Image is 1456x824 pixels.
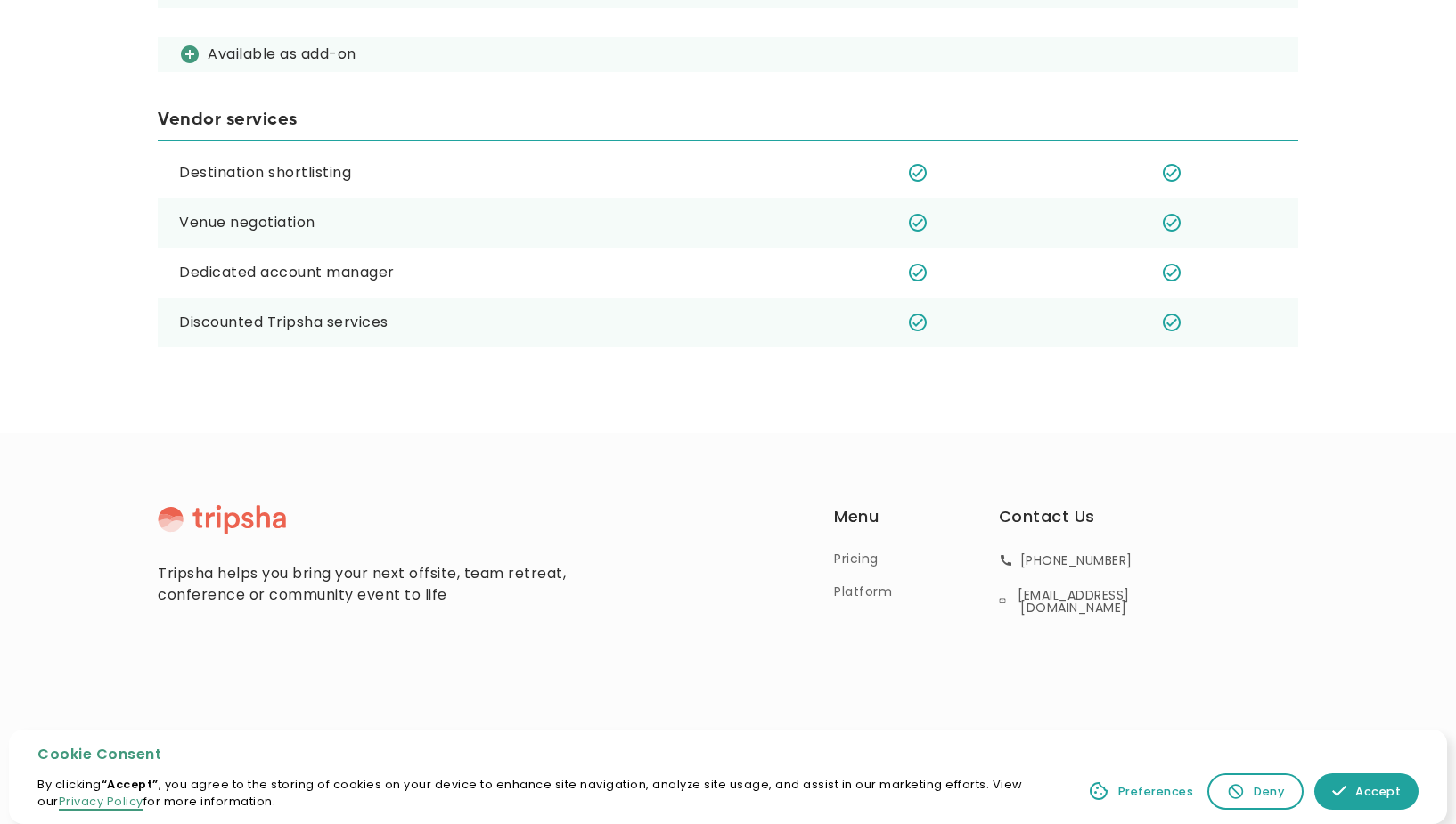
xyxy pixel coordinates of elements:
[999,504,1095,535] div: Contact Us
[102,777,159,792] strong: “Accept”
[179,212,315,233] div: Venue negotiation
[999,585,1134,617] a: [EMAIL_ADDRESS][DOMAIN_NAME]
[158,563,585,606] div: Tripsha helps you bring your next offsite, team retreat, conference or community event to life
[1332,784,1346,798] img: allow icon
[1084,773,1198,810] a: Preferences
[1254,783,1284,800] div: Deny
[999,550,1133,571] a: [PHONE_NUMBER]
[59,794,143,811] a: Privacy Policy
[834,504,879,535] div: Menu
[1013,589,1133,614] div: [EMAIL_ADDRESS][DOMAIN_NAME]
[1314,773,1419,810] a: Accept
[1118,783,1194,800] div: Preferences
[1207,773,1304,810] a: Deny
[179,262,395,283] div: Dedicated account manager
[158,504,286,534] img: Tripsha Logo
[834,550,879,568] a: Pricing
[37,776,1056,810] p: By clicking , you agree to the storing of cookies on your device to enhance site navigation, anal...
[158,108,1298,133] div: Vendor services
[179,162,351,184] div: Destination shortlisting
[834,583,892,601] a: Platform
[1355,783,1401,800] div: Accept
[179,312,389,333] div: Discounted Tripsha services
[37,744,1056,765] div: Cookie Consent
[1020,554,1133,567] div: [PHONE_NUMBER]
[208,44,356,65] div: Available as add-on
